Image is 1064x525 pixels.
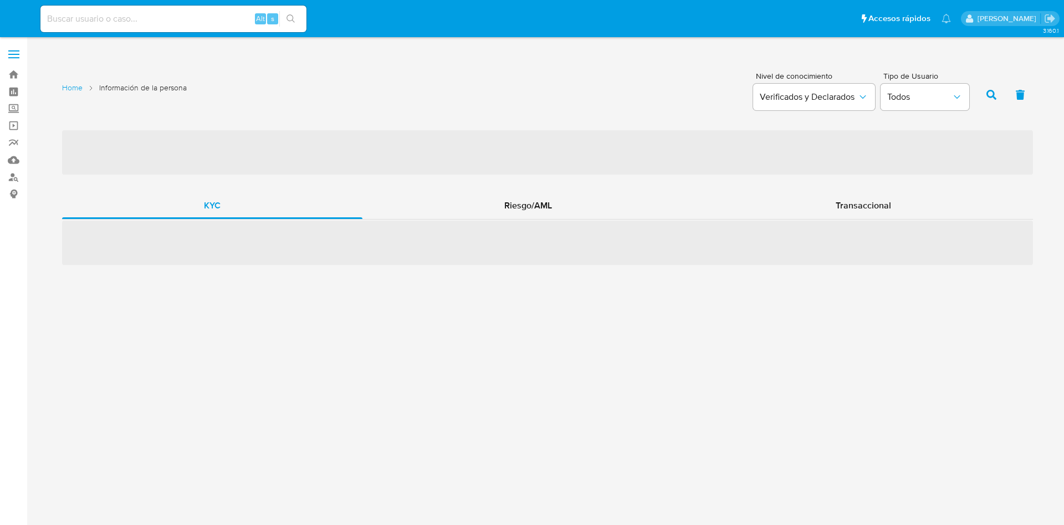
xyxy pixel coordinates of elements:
[881,84,969,110] button: Todos
[62,83,83,93] a: Home
[256,13,265,24] span: Alt
[756,72,874,80] span: Nivel de conocimiento
[62,78,187,109] nav: List of pages
[1044,13,1056,24] a: Salir
[271,13,274,24] span: s
[753,84,875,110] button: Verificados y Declarados
[868,13,930,24] span: Accesos rápidos
[978,13,1040,24] p: antonio.rossel@mercadolibre.com
[62,221,1033,265] span: ‌
[504,199,552,212] span: Riesgo/AML
[279,11,302,27] button: search-icon
[942,14,951,23] a: Notificaciones
[760,91,857,103] span: Verificados y Declarados
[883,72,972,80] span: Tipo de Usuario
[62,130,1033,175] span: ‌
[836,199,891,212] span: Transaccional
[887,91,952,103] span: Todos
[40,12,306,26] input: Buscar usuario o caso...
[99,83,187,93] span: Información de la persona
[204,199,221,212] span: KYC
